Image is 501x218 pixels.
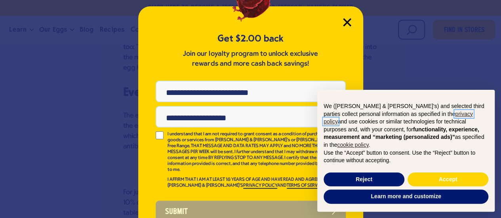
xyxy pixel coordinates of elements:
[156,131,164,139] input: I understand that I am not required to grant consent as a condition of purchasing goods or servic...
[287,183,325,189] a: TERMS OF SERVICE.
[324,149,488,165] p: Use the “Accept” button to consent. Use the “Reject” button to continue without accepting.
[168,177,335,189] p: I AFFIRM THAT I AM AT LEAST 18 YEARS OF AGE AND HAVE READ AND AGREE TO [PERSON_NAME] & [PERSON_NA...
[243,183,277,189] a: PRIVACY POLICY
[343,18,351,27] button: Close Modal
[408,173,488,187] button: Accept
[337,142,368,148] a: cookie policy
[324,190,488,204] button: Learn more and customize
[181,49,320,69] p: Join our loyalty program to unlock exclusive rewards and more cash back savings!
[324,173,404,187] button: Reject
[156,32,346,45] h5: Get $2.00 back
[168,131,335,173] p: I understand that I am not required to grant consent as a condition of purchasing goods or servic...
[324,102,488,149] p: We ([PERSON_NAME] & [PERSON_NAME]'s) and selected third parties collect personal information as s...
[324,111,473,125] a: privacy policy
